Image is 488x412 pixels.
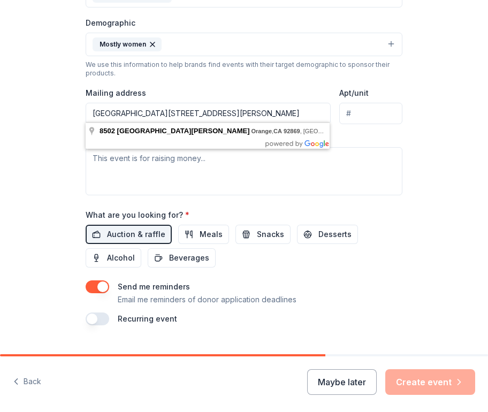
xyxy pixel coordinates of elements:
[86,103,331,124] input: Enter a US address
[100,127,115,135] span: 8502
[257,228,284,241] span: Snacks
[251,128,272,134] span: Orange
[86,33,402,56] button: Mostly women
[86,248,141,268] button: Alcohol
[86,88,146,98] label: Mailing address
[13,371,41,393] button: Back
[117,127,250,135] span: [GEOGRAPHIC_DATA][PERSON_NAME]
[93,37,162,51] div: Mostly women
[318,228,352,241] span: Desserts
[86,210,189,220] label: What are you looking for?
[118,293,296,306] p: Email me reminders of donor application deadlines
[307,369,377,395] button: Maybe later
[86,225,172,244] button: Auction & raffle
[339,88,369,98] label: Apt/unit
[235,225,291,244] button: Snacks
[118,282,190,291] label: Send me reminders
[148,248,216,268] button: Beverages
[107,228,165,241] span: Auction & raffle
[251,128,365,134] span: , , [GEOGRAPHIC_DATA]
[86,18,135,28] label: Demographic
[178,225,229,244] button: Meals
[339,103,402,124] input: #
[107,251,135,264] span: Alcohol
[200,228,223,241] span: Meals
[169,251,209,264] span: Beverages
[273,128,282,134] span: CA
[86,60,402,78] div: We use this information to help brands find events with their target demographic to sponsor their...
[297,225,358,244] button: Desserts
[118,314,177,323] label: Recurring event
[284,128,300,134] span: 92869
